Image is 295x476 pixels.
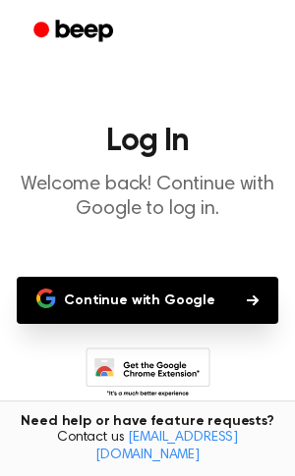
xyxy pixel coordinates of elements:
button: Continue with Google [17,277,278,324]
a: [EMAIL_ADDRESS][DOMAIN_NAME] [95,431,238,462]
a: Beep [20,13,131,51]
h1: Log In [16,126,279,157]
span: Contact us [12,430,283,464]
p: Welcome back! Continue with Google to log in. [16,173,279,222]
